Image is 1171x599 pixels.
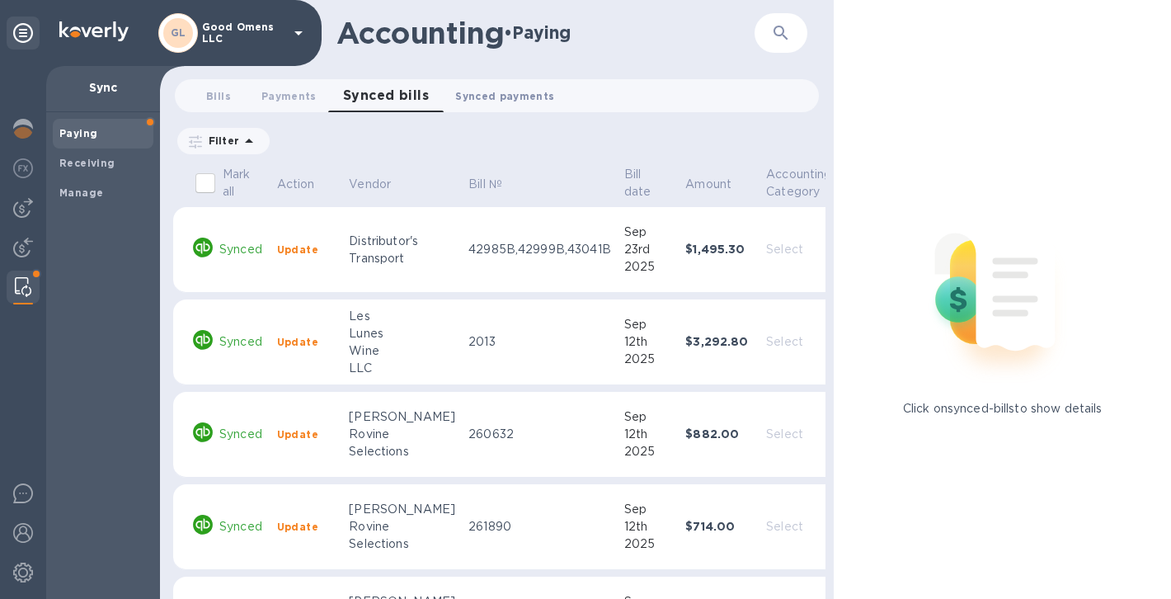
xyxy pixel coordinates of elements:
b: GL [171,26,186,39]
p: Action [277,176,315,193]
div: Lunes [349,325,455,342]
b: Update [277,336,318,348]
div: Transport [349,250,455,267]
div: 12th [624,333,673,351]
span: Bills [206,87,231,105]
b: $882.00 [685,427,739,441]
b: Receiving [59,157,115,169]
div: 12th [624,518,673,535]
p: Bill № [468,176,502,193]
b: Update [277,243,318,256]
div: Selections [349,443,455,460]
p: 2013 [468,333,611,351]
b: $3,292.80 [685,335,748,348]
div: 12th [624,426,673,443]
span: Synced bills [343,84,430,107]
div: Rovine [349,426,455,443]
div: Sep [624,224,673,241]
div: Distributor's [349,233,455,250]
span: Payments [261,87,317,105]
span: Amount [685,176,753,193]
div: Sep [624,316,673,333]
h2: • Paying [504,22,571,43]
p: Select [766,518,826,535]
p: Select [766,426,826,443]
img: Foreign exchange [13,158,33,178]
p: Filter [202,134,239,148]
div: Sep [624,501,673,518]
p: Amount [685,176,731,193]
div: Selections [349,535,455,553]
div: [PERSON_NAME] [349,408,455,426]
b: Update [277,428,318,441]
p: Select [766,333,826,351]
p: Sync [59,79,147,96]
p: Synced [219,241,264,258]
span: Vendor [349,176,412,193]
p: Click on synced-bills to show details [903,400,1103,417]
div: Sep [624,408,673,426]
p: 42985B,42999B,43041B [468,241,611,258]
span: Action [277,176,336,193]
div: Les [349,308,455,325]
p: 261890 [468,518,611,535]
img: Logo [59,21,129,41]
div: Rovine [349,518,455,535]
p: Accounting Category [766,166,831,200]
b: Manage [59,186,103,199]
p: Synced [219,426,264,443]
div: 2025 [624,351,673,368]
p: Vendor [349,176,391,193]
p: Mark all [223,166,251,200]
p: 260632 [468,426,611,443]
div: [PERSON_NAME] [349,501,455,518]
p: Select [766,241,826,258]
b: $714.00 [685,520,735,533]
b: Update [277,521,318,533]
b: Paying [59,127,97,139]
div: 2025 [624,443,673,460]
div: 2025 [624,535,673,553]
b: $1,495.30 [685,243,745,256]
div: 23rd [624,241,673,258]
span: Bill № [468,176,524,193]
h1: Accounting [336,16,504,50]
div: Wine [349,342,455,360]
p: Bill date [624,166,651,200]
div: 2025 [624,258,673,276]
div: LLC [349,360,455,377]
p: Synced [219,518,264,535]
span: Synced payments [455,87,554,105]
span: Bill date [624,166,673,200]
span: Accounting Category [766,166,853,200]
p: Good Omens LLC [202,21,285,45]
div: Unpin categories [7,17,40,50]
p: Synced [219,333,264,351]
